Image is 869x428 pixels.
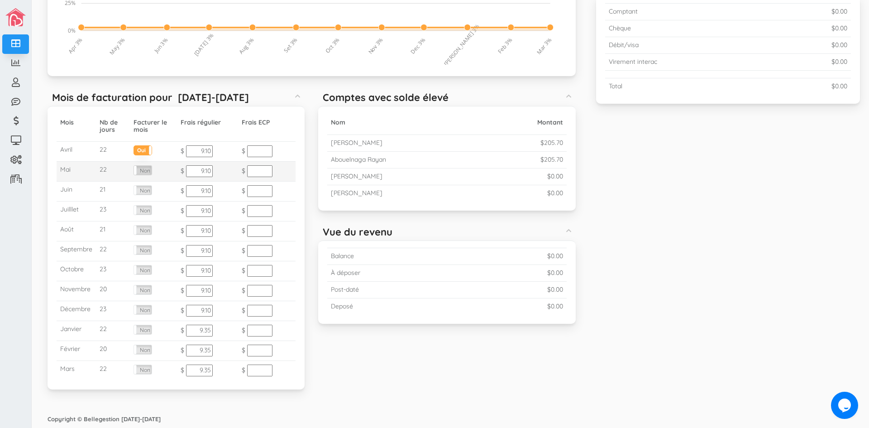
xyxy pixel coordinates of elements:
[153,36,169,54] tspan: Jun 3%
[242,226,245,235] span: $
[331,155,386,164] small: Abouelnaga Rayan
[282,36,299,54] tspan: Set 3%
[57,361,96,381] td: Mars
[181,326,184,334] span: $
[779,53,851,70] td: $0.00
[605,20,779,37] td: Chèque
[487,119,563,126] h5: Montant
[327,264,474,281] td: À déposer
[57,202,96,221] td: Juilllet
[96,142,130,162] td: 22
[242,246,245,255] span: $
[181,226,184,235] span: $
[547,189,563,197] small: $0.00
[60,119,92,126] h5: Mois
[96,182,130,202] td: 21
[242,346,245,354] span: $
[96,301,130,321] td: 23
[134,146,152,153] label: Oui
[134,166,152,175] label: Non
[242,326,245,334] span: $
[134,305,152,314] label: Non
[181,119,234,126] h5: Frais régulier
[57,221,96,241] td: Août
[779,37,851,53] td: $0.00
[324,36,341,55] tspan: Oct 3%
[52,92,249,103] h5: Mois de facturation pour [DATE]-[DATE]
[181,167,184,175] span: $
[57,162,96,182] td: Mai
[57,182,96,202] td: Juin
[779,78,851,94] td: $0.00
[367,36,385,56] tspan: Nov 3%
[605,3,779,20] td: Comptant
[134,245,152,255] label: Non
[331,119,480,126] h5: Nom
[779,20,851,37] td: $0.00
[192,32,215,57] tspan: [DATE] 3%
[323,226,392,237] h5: Vue du revenu
[181,346,184,354] span: $
[323,92,449,103] h5: Comptes avec solde élevé
[134,365,152,374] label: Non
[242,366,245,374] span: $
[134,226,152,235] label: Non
[474,248,567,264] td: $0.00
[67,36,84,55] tspan: Apr 3%
[831,392,860,419] iframe: chat widget
[327,298,474,314] td: Deposé
[96,361,130,381] td: 22
[242,286,245,294] span: $
[57,321,96,341] td: Janvier
[474,298,567,314] td: $0.00
[96,221,130,241] td: 21
[605,37,779,53] td: Débit/visa
[134,325,152,334] label: Non
[242,119,292,126] h5: Frais ECP
[181,187,184,195] span: $
[605,53,779,70] td: Virement interac
[242,266,245,274] span: $
[442,23,481,67] tspan: [PERSON_NAME] 3%
[540,155,563,164] small: $205.70
[96,162,130,182] td: 22
[605,78,779,94] td: Total
[181,207,184,215] span: $
[540,139,563,147] small: $205.70
[5,8,26,26] img: image
[57,301,96,321] td: Décembre
[497,36,514,55] tspan: Feb 3%
[242,187,245,195] span: $
[96,281,130,301] td: 20
[181,306,184,314] span: $
[96,261,130,281] td: 23
[535,36,554,56] tspan: Mar 3%
[134,265,152,274] label: Non
[181,286,184,294] span: $
[134,186,152,195] label: Non
[108,36,126,57] tspan: May 3%
[57,261,96,281] td: Octobre
[327,281,474,298] td: Post-daté
[327,248,474,264] td: Balance
[57,341,96,361] td: Février
[134,119,173,133] h5: Facturer le mois
[96,241,130,261] td: 22
[242,306,245,314] span: $
[48,415,161,423] strong: Copyright © Bellegestion [DATE]-[DATE]
[242,147,245,155] span: $
[409,36,427,55] tspan: Dec 3%
[181,246,184,255] span: $
[181,147,184,155] span: $
[331,172,382,180] small: [PERSON_NAME]
[57,281,96,301] td: Novembre
[242,167,245,175] span: $
[100,119,126,133] h5: Nb de jours
[57,142,96,162] td: Avril
[779,3,851,20] td: $0.00
[96,202,130,221] td: 23
[474,264,567,281] td: $0.00
[57,241,96,261] td: Septembre
[96,321,130,341] td: 22
[181,266,184,274] span: $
